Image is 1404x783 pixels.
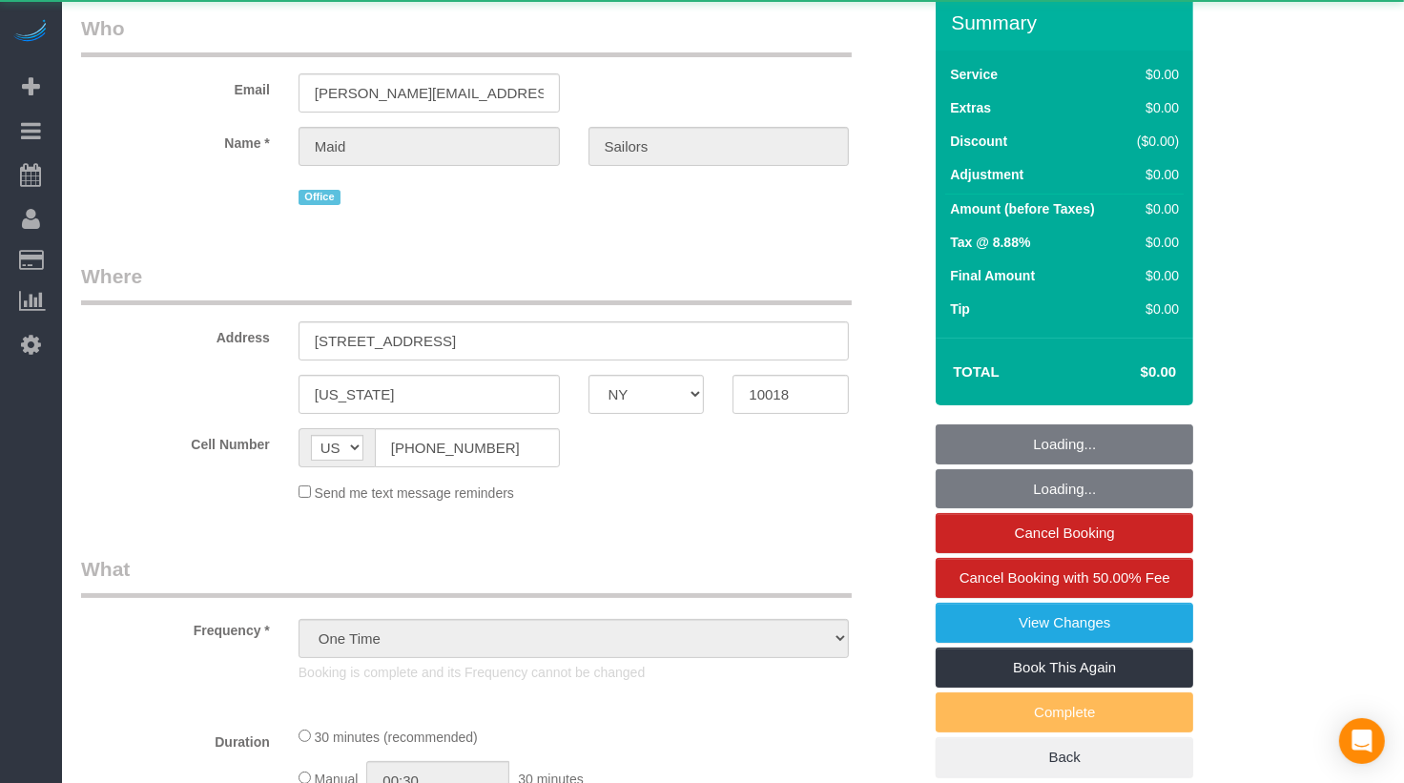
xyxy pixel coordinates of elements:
[299,190,341,205] span: Office
[950,165,1023,184] label: Adjustment
[315,485,514,501] span: Send me text message reminders
[1128,199,1179,218] div: $0.00
[951,11,1184,33] h3: Summary
[936,513,1193,553] a: Cancel Booking
[1128,65,1179,84] div: $0.00
[67,321,284,347] label: Address
[950,199,1094,218] label: Amount (before Taxes)
[936,558,1193,598] a: Cancel Booking with 50.00% Fee
[1128,266,1179,285] div: $0.00
[950,233,1030,252] label: Tax @ 8.88%
[67,726,284,752] label: Duration
[299,663,850,682] p: Booking is complete and its Frequency cannot be changed
[588,127,850,166] input: Last Name
[67,73,284,99] label: Email
[315,730,478,745] span: 30 minutes (recommended)
[1339,718,1385,764] div: Open Intercom Messenger
[1128,98,1179,117] div: $0.00
[67,428,284,454] label: Cell Number
[81,555,852,598] legend: What
[375,428,560,467] input: Cell Number
[1084,364,1176,381] h4: $0.00
[950,266,1035,285] label: Final Amount
[950,65,998,84] label: Service
[936,603,1193,643] a: View Changes
[1128,165,1179,184] div: $0.00
[953,363,1000,380] strong: Total
[11,19,50,46] img: Automaid Logo
[1128,233,1179,252] div: $0.00
[733,375,849,414] input: Zip Code
[299,73,560,113] input: Email
[936,737,1193,777] a: Back
[936,648,1193,688] a: Book This Again
[67,127,284,153] label: Name *
[950,98,991,117] label: Extras
[67,614,284,640] label: Frequency *
[299,375,560,414] input: City
[950,132,1007,151] label: Discount
[1128,132,1179,151] div: ($0.00)
[1128,299,1179,319] div: $0.00
[81,14,852,57] legend: Who
[299,127,560,166] input: First Name
[960,569,1170,586] span: Cancel Booking with 50.00% Fee
[81,262,852,305] legend: Where
[950,299,970,319] label: Tip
